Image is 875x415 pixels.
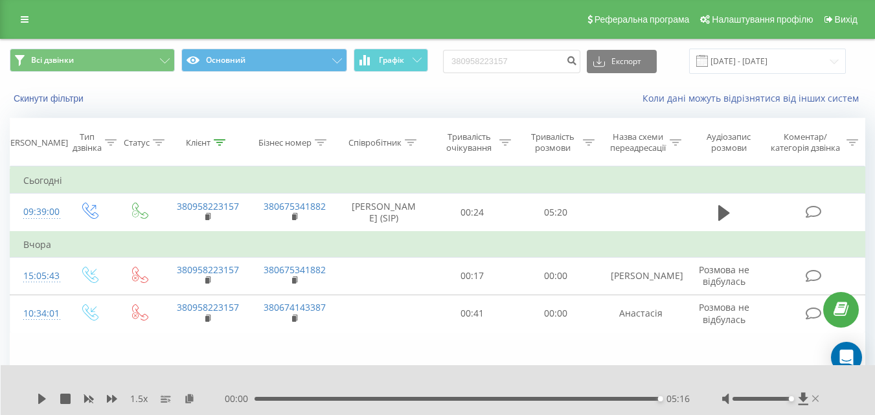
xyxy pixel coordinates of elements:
span: Розмова не відбулась [699,264,749,287]
div: Співробітник [348,137,402,148]
div: Accessibility label [658,396,663,401]
button: Експорт [587,50,657,73]
td: Вчора [10,232,865,258]
td: Анастасія [598,295,685,332]
a: 380958223157 [177,200,239,212]
div: Бізнес номер [258,137,312,148]
a: 380958223157 [177,301,239,313]
td: 00:41 [431,295,514,332]
button: Скинути фільтри [10,93,90,104]
div: Статус [124,137,150,148]
span: 00:00 [225,392,255,405]
span: Графік [379,56,404,65]
a: Коли дані можуть відрізнятися вiд інших систем [642,92,865,104]
div: Клієнт [186,137,210,148]
div: Тип дзвінка [73,131,102,153]
div: Тривалість очікування [442,131,496,153]
a: 380674143387 [264,301,326,313]
td: 00:00 [514,295,598,332]
div: 10:34:01 [23,301,51,326]
td: [PERSON_NAME] (SIP) [337,194,431,232]
a: 380675341882 [264,264,326,276]
button: Всі дзвінки [10,49,175,72]
div: Аудіозапис розмови [696,131,762,153]
span: Всі дзвінки [31,55,74,65]
div: Тривалість розмови [526,131,580,153]
td: 00:00 [514,257,598,295]
span: 05:16 [666,392,690,405]
td: 00:24 [431,194,514,232]
td: Сьогодні [10,168,865,194]
div: 09:39:00 [23,199,51,225]
div: Назва схеми переадресації [609,131,666,153]
div: Коментар/категорія дзвінка [767,131,843,153]
span: Налаштування профілю [712,14,813,25]
span: Вихід [835,14,858,25]
a: 380675341882 [264,200,326,212]
div: [PERSON_NAME] [3,137,68,148]
button: Основний [181,49,347,72]
span: Реферальна програма [595,14,690,25]
button: Графік [354,49,428,72]
span: Розмова не відбулась [699,301,749,325]
a: 380958223157 [177,264,239,276]
div: Accessibility label [789,396,794,401]
input: Пошук за номером [443,50,580,73]
td: [PERSON_NAME] [598,257,685,295]
div: 15:05:43 [23,264,51,289]
td: 00:17 [431,257,514,295]
div: Open Intercom Messenger [831,342,862,373]
span: 1.5 x [130,392,148,405]
td: 05:20 [514,194,598,232]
